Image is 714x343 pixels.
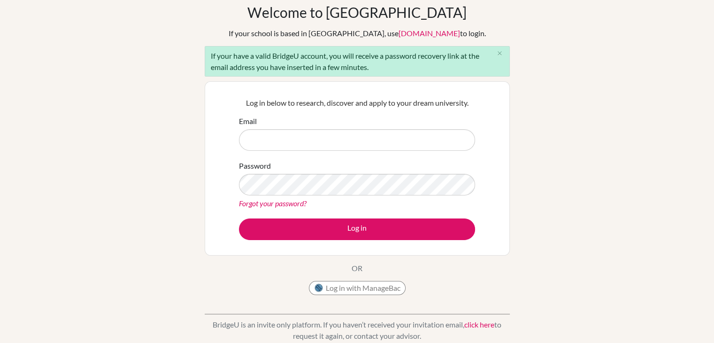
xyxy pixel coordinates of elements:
[239,218,475,240] button: Log in
[352,263,362,274] p: OR
[464,320,494,329] a: click here
[491,47,509,61] button: Close
[239,199,307,208] a: Forgot your password?
[496,50,503,57] i: close
[309,281,406,295] button: Log in with ManageBac
[239,97,475,109] p: Log in below to research, discover and apply to your dream university.
[205,319,510,342] p: BridgeU is an invite only platform. If you haven’t received your invitation email, to request it ...
[247,4,467,21] h1: Welcome to [GEOGRAPHIC_DATA]
[239,116,257,127] label: Email
[205,46,510,77] div: If your have a valid BridgeU account, you will receive a password recovery link at the email addr...
[239,160,271,171] label: Password
[229,28,486,39] div: If your school is based in [GEOGRAPHIC_DATA], use to login.
[399,29,460,38] a: [DOMAIN_NAME]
